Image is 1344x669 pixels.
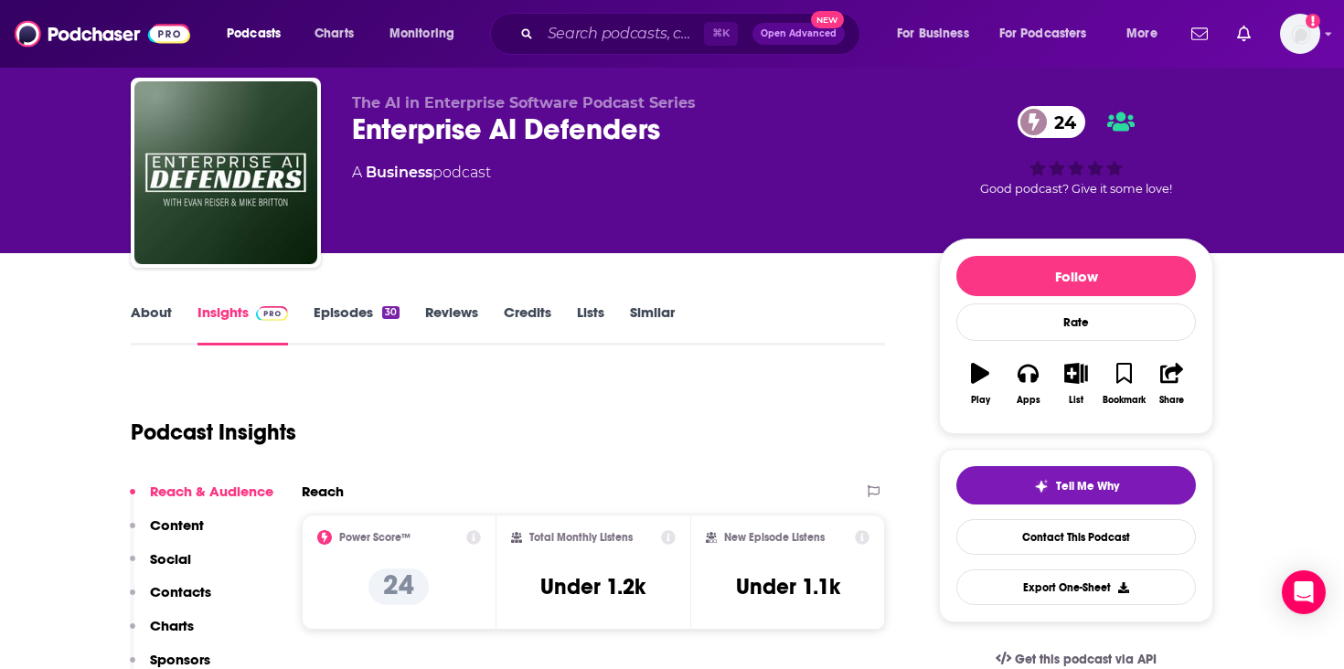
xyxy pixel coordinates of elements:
button: open menu [987,19,1114,48]
img: Podchaser Pro [256,306,288,321]
span: Podcasts [227,21,281,47]
span: For Podcasters [999,21,1087,47]
p: Sponsors [150,651,210,668]
h3: Under 1.1k [736,573,840,600]
a: Credits [504,303,551,345]
button: Follow [956,256,1196,296]
div: List [1069,395,1083,406]
a: InsightsPodchaser Pro [197,303,288,345]
button: Export One-Sheet [956,569,1196,605]
img: User Profile [1280,14,1320,54]
img: Podchaser - Follow, Share and Rate Podcasts [15,16,190,51]
span: Logged in as derettb [1280,14,1320,54]
a: About [131,303,172,345]
div: 24Good podcast? Give it some love! [939,94,1213,207]
div: A podcast [352,162,491,184]
a: Lists [577,303,604,345]
a: Show notifications dropdown [1184,18,1215,49]
button: Contacts [130,583,211,617]
h2: New Episode Listens [724,531,825,544]
span: The AI in Enterprise Software Podcast Series [352,94,696,111]
a: Charts [303,19,365,48]
p: Contacts [150,583,211,600]
button: Play [956,351,1004,417]
h3: Under 1.2k [540,573,645,600]
button: open menu [377,19,478,48]
button: Reach & Audience [130,483,273,516]
span: Monitoring [389,21,454,47]
p: Social [150,550,191,568]
a: 24 [1018,106,1085,138]
button: Social [130,550,191,584]
div: Rate [956,303,1196,341]
button: Show profile menu [1280,14,1320,54]
span: Tell Me Why [1056,479,1119,494]
span: ⌘ K [704,22,738,46]
button: Share [1148,351,1196,417]
img: Enterprise AI Defenders [134,81,317,264]
span: 24 [1036,106,1085,138]
div: Open Intercom Messenger [1282,570,1326,614]
a: Reviews [425,303,478,345]
a: Episodes30 [314,303,400,345]
button: Charts [130,617,194,651]
div: Play [971,395,990,406]
span: For Business [897,21,969,47]
span: Get this podcast via API [1015,652,1157,667]
a: Business [366,164,432,181]
h1: Podcast Insights [131,419,296,446]
button: Bookmark [1100,351,1147,417]
svg: Add a profile image [1306,14,1320,28]
div: Search podcasts, credits, & more... [507,13,878,55]
p: Charts [150,617,194,634]
div: Apps [1017,395,1040,406]
button: Apps [1004,351,1051,417]
p: 24 [368,568,429,605]
button: open menu [884,19,992,48]
div: 30 [382,306,400,319]
span: Charts [315,21,354,47]
img: tell me why sparkle [1034,479,1049,494]
a: Similar [630,303,675,345]
span: Open Advanced [761,29,837,38]
span: New [811,11,844,28]
div: Bookmark [1103,395,1146,406]
p: Reach & Audience [150,483,273,500]
button: open menu [214,19,304,48]
a: Show notifications dropdown [1230,18,1258,49]
a: Contact This Podcast [956,519,1196,555]
button: Content [130,516,204,550]
h2: Reach [302,483,344,500]
p: Content [150,516,204,534]
h2: Total Monthly Listens [529,531,633,544]
button: open menu [1114,19,1180,48]
span: Good podcast? Give it some love! [980,182,1172,196]
div: Share [1159,395,1184,406]
span: More [1126,21,1157,47]
button: List [1052,351,1100,417]
button: Open AdvancedNew [752,23,845,45]
input: Search podcasts, credits, & more... [540,19,704,48]
h2: Power Score™ [339,531,411,544]
button: tell me why sparkleTell Me Why [956,466,1196,504]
